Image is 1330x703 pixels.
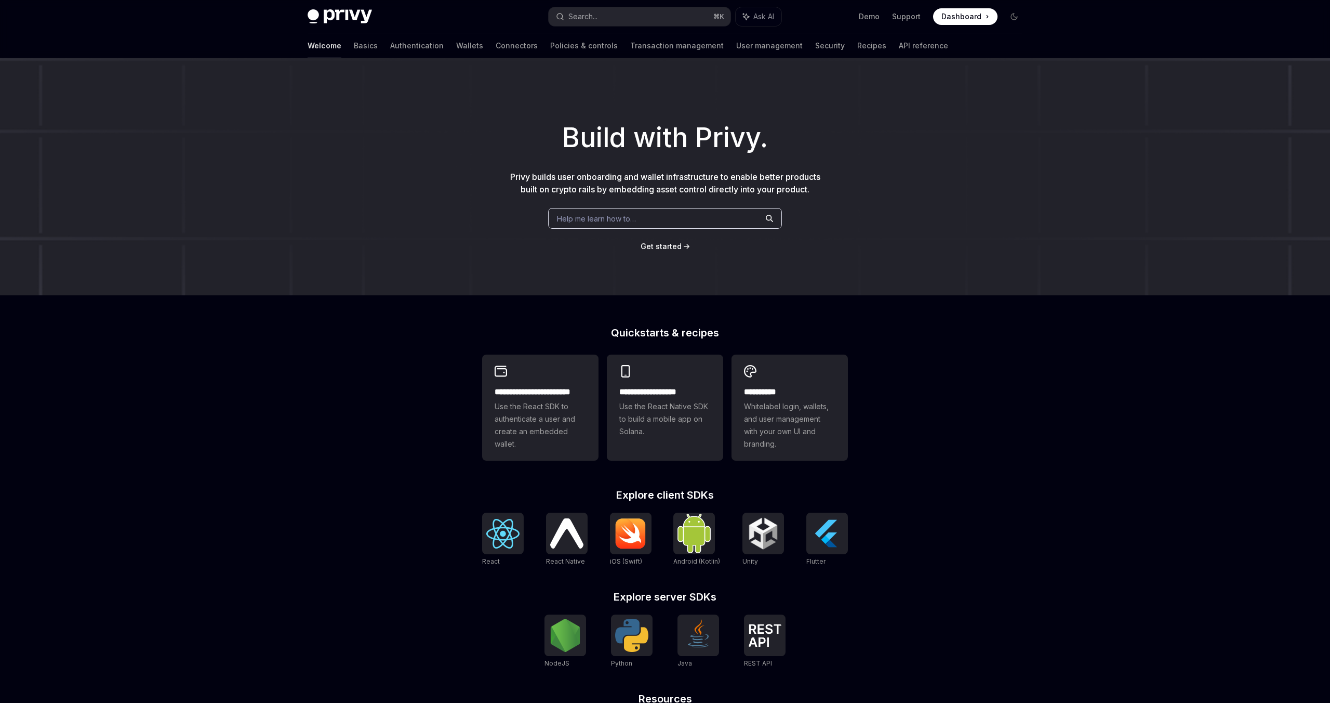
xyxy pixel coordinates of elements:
[892,11,921,22] a: Support
[742,557,758,565] span: Unity
[17,118,1313,158] h1: Build with Privy.
[610,557,642,565] span: iOS (Swift)
[810,517,844,550] img: Flutter
[713,12,724,21] span: ⌘ K
[510,172,820,194] span: Privy builds user onboarding and wallet infrastructure to enable better products built on crypto ...
[482,513,524,567] a: ReactReact
[742,513,784,567] a: UnityUnity
[610,513,651,567] a: iOS (Swift)iOS (Swift)
[641,242,682,251] span: Get started
[611,615,653,669] a: PythonPython
[611,659,632,667] span: Python
[682,619,715,652] img: Java
[615,619,648,652] img: Python
[550,33,618,58] a: Policies & controls
[1006,8,1022,25] button: Toggle dark mode
[806,557,826,565] span: Flutter
[933,8,997,25] a: Dashboard
[899,33,948,58] a: API reference
[736,7,781,26] button: Ask AI
[390,33,444,58] a: Authentication
[857,33,886,58] a: Recipes
[747,517,780,550] img: Unity
[744,659,772,667] span: REST API
[673,557,720,565] span: Android (Kotlin)
[354,33,378,58] a: Basics
[641,241,682,252] a: Get started
[546,557,585,565] span: React Native
[544,659,569,667] span: NodeJS
[677,514,711,553] img: Android (Kotlin)
[744,400,835,450] span: Whitelabel login, wallets, and user management with your own UI and branding.
[736,33,803,58] a: User management
[544,615,586,669] a: NodeJSNodeJS
[619,400,711,438] span: Use the React Native SDK to build a mobile app on Solana.
[549,7,730,26] button: Search...⌘K
[731,355,848,461] a: **** *****Whitelabel login, wallets, and user management with your own UI and branding.
[482,592,848,602] h2: Explore server SDKs
[456,33,483,58] a: Wallets
[815,33,845,58] a: Security
[677,659,692,667] span: Java
[614,518,647,549] img: iOS (Swift)
[806,513,848,567] a: FlutterFlutter
[308,33,341,58] a: Welcome
[859,11,880,22] a: Demo
[568,10,597,23] div: Search...
[753,11,774,22] span: Ask AI
[941,11,981,22] span: Dashboard
[549,619,582,652] img: NodeJS
[482,490,848,500] h2: Explore client SDKs
[677,615,719,669] a: JavaJava
[495,400,586,450] span: Use the React SDK to authenticate a user and create an embedded wallet.
[482,557,500,565] span: React
[630,33,724,58] a: Transaction management
[496,33,538,58] a: Connectors
[673,513,720,567] a: Android (Kotlin)Android (Kotlin)
[744,615,786,669] a: REST APIREST API
[482,328,848,338] h2: Quickstarts & recipes
[607,355,723,461] a: **** **** **** ***Use the React Native SDK to build a mobile app on Solana.
[550,518,583,548] img: React Native
[557,213,636,224] span: Help me learn how to…
[748,624,781,647] img: REST API
[546,513,588,567] a: React NativeReact Native
[308,9,372,24] img: dark logo
[486,519,520,549] img: React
